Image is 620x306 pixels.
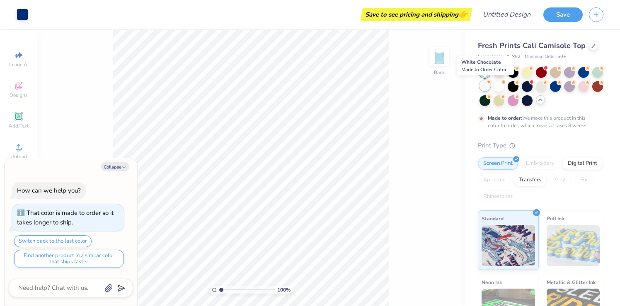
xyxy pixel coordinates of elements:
[547,225,600,266] img: Puff Ink
[525,53,566,60] span: Minimum Order: 50 +
[562,157,603,170] div: Digital Print
[14,250,124,268] button: Find another product in a similar color that ships faster
[478,174,511,186] div: Applique
[575,174,594,186] div: Foil
[478,41,586,51] span: Fresh Prints Cali Camisole Top
[14,235,92,247] button: Switch back to the last color
[547,278,596,287] span: Metallic & Glitter Ink
[10,153,27,160] span: Upload
[482,214,504,223] span: Standard
[521,157,560,170] div: Embroidery
[478,190,518,203] div: Rhinestones
[513,174,547,186] div: Transfers
[9,61,29,68] span: Image AI
[17,209,114,226] div: That color is made to order so it takes longer to ship.
[17,186,81,195] div: How can we help you?
[434,69,445,76] div: Back
[9,123,29,129] span: Add Text
[549,174,572,186] div: Vinyl
[488,115,522,121] strong: Made to order:
[543,7,583,22] button: Save
[277,286,291,294] span: 100 %
[547,214,564,223] span: Puff Ink
[482,278,502,287] span: Neon Ink
[482,225,535,266] img: Standard
[476,6,537,23] input: Untitled Design
[458,9,467,19] span: 👉
[461,66,506,73] span: Made to Order Color
[101,162,129,171] button: Collapse
[488,114,590,129] div: We make this product in this color to order, which means it takes 8 weeks.
[10,92,28,99] span: Designs
[478,157,518,170] div: Screen Print
[431,48,448,65] img: Back
[478,141,603,150] div: Print Type
[457,56,514,75] div: White Chocolate
[363,8,470,21] div: Save to see pricing and shipping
